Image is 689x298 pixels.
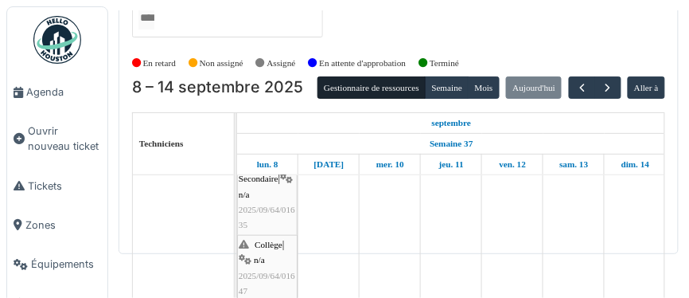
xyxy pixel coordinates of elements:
span: Secondaire [239,174,278,183]
span: Techniciens [139,139,184,148]
span: Zones [25,218,101,233]
button: Gestionnaire de ressources [317,76,426,99]
span: 2025/09/64/01635 [239,205,295,229]
a: 9 septembre 2025 [309,155,348,174]
a: 11 septembre 2025 [435,155,468,174]
span: n/a [254,255,265,265]
a: Agenda [7,73,107,112]
a: 10 septembre 2025 [372,155,408,174]
a: 14 septembre 2025 [617,155,653,174]
label: Terminé [430,57,459,70]
a: Tickets [7,167,107,206]
button: Aujourd'hui [506,76,562,99]
div: | [239,156,296,248]
a: Équipements [7,245,107,284]
input: Tous [138,6,154,29]
a: 8 septembre 2025 [428,113,476,133]
label: Non assigné [200,57,243,70]
a: Ouvrir nouveau ticket [7,112,107,166]
span: Ouvrir nouveau ticket [28,124,101,154]
a: 8 septembre 2025 [253,155,282,174]
button: Mois [468,76,500,99]
span: Tickets [28,178,101,194]
span: Agenda [26,84,101,100]
button: Précédent [569,76,595,100]
label: Assigné [267,57,296,70]
a: Semaine 37 [426,134,477,154]
a: Zones [7,206,107,245]
button: Aller à [628,76,665,99]
h2: 8 – 14 septembre 2025 [132,78,303,97]
button: Semaine [425,76,469,99]
span: Équipements [31,257,101,272]
span: Collège [255,240,282,249]
a: 12 septembre 2025 [496,155,531,174]
button: Suivant [594,76,621,100]
span: n/a [239,190,250,199]
span: 2025/09/64/01647 [239,271,295,296]
label: En retard [143,57,176,70]
img: Badge_color-CXgf-gQk.svg [33,16,81,64]
label: En attente d'approbation [319,57,406,70]
a: 13 septembre 2025 [555,155,592,174]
